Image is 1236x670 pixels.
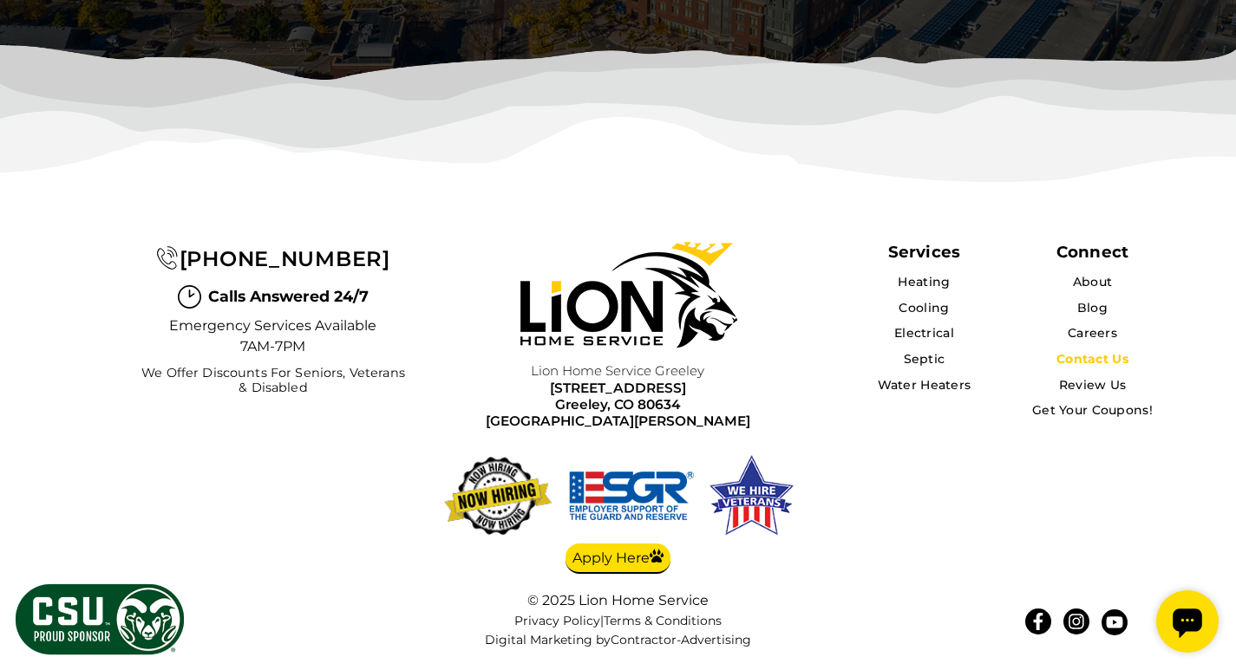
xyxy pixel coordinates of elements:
a: About [1073,274,1112,289]
a: Blog [1077,300,1108,315]
nav: | [445,614,792,648]
img: CSU Sponsor Badge [13,582,186,657]
span: Calls Answered 24/7 [208,285,369,308]
a: Septic [904,351,945,367]
a: Contractor-Advertising [611,633,751,647]
img: now-hiring [440,452,556,539]
a: Get Your Coupons! [1032,402,1153,418]
a: Contact Us [1056,351,1128,367]
span: Services [888,242,960,262]
a: Terms & Conditions [604,613,722,628]
span: We Offer Discounts for Seniors, Veterans & Disabled [136,366,409,396]
span: [PHONE_NUMBER] [180,246,390,271]
a: Apply Here [566,543,670,575]
a: Electrical [894,325,954,341]
a: Heating [898,274,950,289]
div: Digital Marketing by [445,633,792,647]
a: Cooling [899,300,949,315]
span: Lion Home Service Greeley [435,365,800,376]
span: Emergency Services Available 7AM-7PM [169,315,377,357]
div: © 2025 Lion Home Service [445,592,792,608]
img: We hire veterans [566,452,696,539]
div: Connect [1056,242,1128,262]
a: [STREET_ADDRESS]Greeley, CO 80634[GEOGRAPHIC_DATA][PERSON_NAME] [486,380,750,430]
span: [STREET_ADDRESS] Greeley, CO 80634 [486,380,750,413]
img: We hire veterans [707,452,795,539]
span: [GEOGRAPHIC_DATA][PERSON_NAME] [486,413,750,429]
a: Careers [1068,325,1117,341]
a: Review Us [1059,377,1127,393]
a: [PHONE_NUMBER] [156,246,389,271]
a: Privacy Policy [514,613,600,628]
a: Water Heaters [878,377,971,393]
div: Open chat widget [7,7,69,69]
